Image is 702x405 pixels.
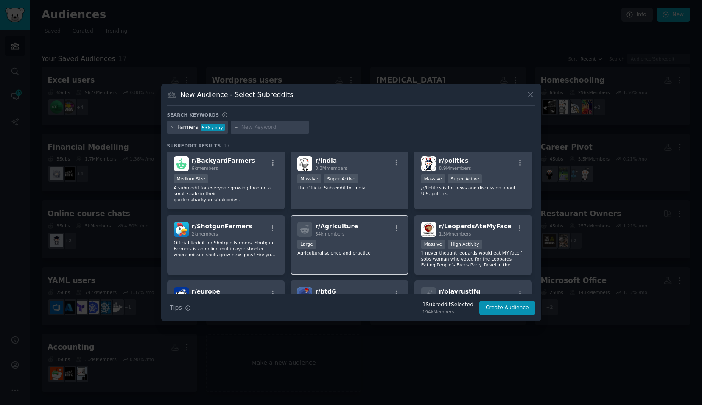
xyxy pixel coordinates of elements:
[174,174,208,183] div: Medium Size
[192,223,252,230] span: r/ ShotgunFarmers
[422,301,473,309] div: 1 Subreddit Selected
[315,157,337,164] span: r/ india
[297,185,402,191] p: The Official Subreddit for India
[192,166,218,171] span: 6k members
[174,185,278,202] p: A subreddit for everyone growing food on a small-scale in their gardens/backyards/balconies.
[479,301,535,315] button: Create Audience
[297,250,402,256] p: Agricultural science and practice
[421,185,526,197] p: /r/Politics is for news and discussion about U.S. politics.
[177,124,198,131] div: Farmers
[421,174,445,183] div: Massive
[421,240,445,249] div: Massive
[439,223,512,230] span: r/ LeopardsAteMyFace
[180,90,293,99] h3: New Audience - Select Subreddits
[315,166,347,171] span: 3.3M members
[439,157,468,164] span: r/ politics
[315,288,336,295] span: r/ btd6
[192,231,218,236] span: 2k members
[421,156,436,171] img: politics
[439,231,471,236] span: 1.3M members
[439,166,471,171] span: 8.9M members
[448,240,482,249] div: High Activity
[297,287,312,302] img: btd6
[174,287,189,302] img: europe
[297,174,321,183] div: Massive
[315,223,358,230] span: r/ Agriculture
[297,156,312,171] img: india
[324,174,358,183] div: Super Active
[174,240,278,258] p: Official Reddit for Shotgun Farmers. Shotgun Farmers is an online multiplayer shooter where misse...
[167,300,194,315] button: Tips
[315,231,344,236] span: 54k members
[174,222,189,237] img: ShotgunFarmers
[167,143,221,149] span: Subreddit Results
[170,303,182,312] span: Tips
[192,157,255,164] span: r/ BackyardFarmers
[448,174,482,183] div: Super Active
[174,156,189,171] img: BackyardFarmers
[421,222,436,237] img: LeopardsAteMyFace
[241,124,306,131] input: New Keyword
[192,288,221,295] span: r/ europe
[201,124,225,131] div: 536 / day
[167,112,219,118] h3: Search keywords
[422,309,473,315] div: 194k Members
[224,143,230,148] span: 17
[297,240,316,249] div: Large
[439,288,481,295] span: r/ playrustlfg
[421,250,526,268] p: 'I never thought leopards would eat MY face,' sobs woman who voted for the Leopards Eating People...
